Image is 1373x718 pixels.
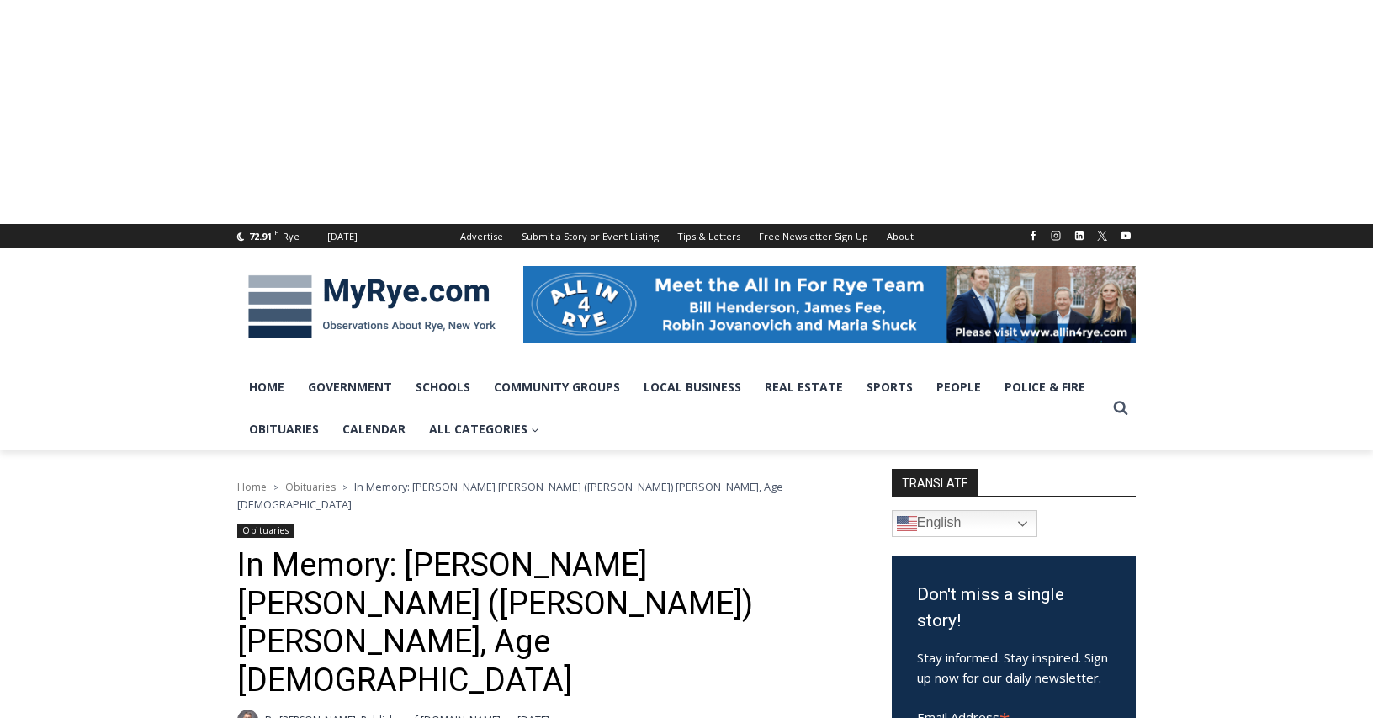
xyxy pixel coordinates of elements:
a: Submit a Story or Event Listing [512,224,668,248]
nav: Secondary Navigation [451,224,923,248]
img: All in for Rye [523,266,1136,342]
div: Rye [283,229,300,244]
a: YouTube [1116,226,1136,246]
a: Instagram [1046,226,1066,246]
a: Facebook [1023,226,1043,246]
button: View Search Form [1105,393,1136,423]
span: > [273,481,278,493]
h1: In Memory: [PERSON_NAME] [PERSON_NAME] ([PERSON_NAME]) [PERSON_NAME], Age [DEMOGRAPHIC_DATA] [237,546,847,699]
a: People [925,366,993,408]
a: English [892,510,1037,537]
a: Calendar [331,408,417,450]
span: In Memory: [PERSON_NAME] [PERSON_NAME] ([PERSON_NAME]) [PERSON_NAME], Age [DEMOGRAPHIC_DATA] [237,479,783,511]
a: Community Groups [482,366,632,408]
img: MyRye.com [237,263,506,351]
span: 72.91 [249,230,272,242]
a: Linkedin [1069,226,1089,246]
a: Police & Fire [993,366,1097,408]
a: Obituaries [237,408,331,450]
a: Sports [855,366,925,408]
a: Home [237,366,296,408]
p: Stay informed. Stay inspired. Sign up now for our daily newsletter. [917,647,1111,688]
strong: TRANSLATE [892,469,978,496]
span: F [274,227,278,237]
nav: Primary Navigation [237,366,1105,451]
img: en [897,513,917,534]
nav: Breadcrumbs [237,478,847,513]
span: > [342,481,347,493]
span: All Categories [429,420,539,439]
a: Real Estate [753,366,855,408]
h3: Don't miss a single story! [917,582,1111,635]
a: Advertise [451,224,512,248]
div: [DATE] [327,229,358,244]
a: Home [237,480,267,494]
a: Tips & Letters [668,224,750,248]
a: Local Business [632,366,753,408]
a: Schools [404,366,482,408]
a: X [1092,226,1112,246]
a: About [877,224,923,248]
a: Free Newsletter Sign Up [750,224,877,248]
a: Obituaries [237,524,294,538]
a: Obituaries [285,480,336,494]
a: All Categories [417,408,551,450]
a: Government [296,366,404,408]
